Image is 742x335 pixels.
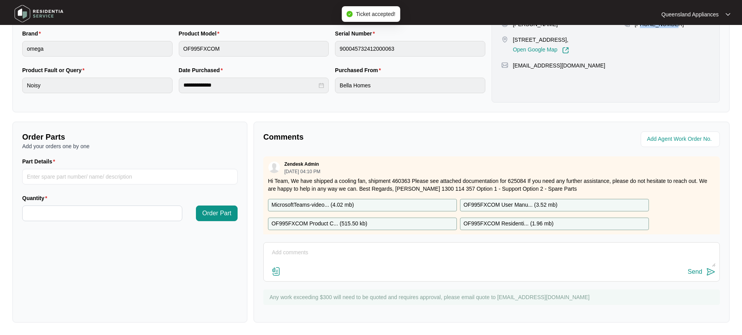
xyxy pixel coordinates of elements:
p: OF995FXCOM Residenti... ( 1.96 mb ) [464,220,553,228]
input: Date Purchased [183,81,317,89]
img: map-pin [501,62,508,69]
input: Brand [22,41,173,57]
p: Comments [263,131,486,142]
p: MicrosoftTeams-video... ( 4.02 mb ) [271,201,354,209]
label: Product Model [179,30,223,37]
img: residentia service logo [12,2,66,25]
button: Order Part [196,206,238,221]
p: [DATE] 04:10 PM [284,169,320,174]
p: Queensland Appliances [661,11,719,18]
img: dropdown arrow [726,12,730,16]
img: file-attachment-doc.svg [271,267,281,276]
label: Quantity [22,194,50,202]
input: Product Fault or Query [22,78,173,93]
p: OF995FXCOM Product C... ( 515.50 kb ) [271,220,367,228]
label: Date Purchased [179,66,226,74]
label: Purchased From [335,66,384,74]
img: map-pin [501,36,508,43]
input: Purchased From [335,78,485,93]
label: Brand [22,30,44,37]
p: OF995FXCOM User Manu... ( 3.52 mb ) [464,201,557,209]
p: Add your orders one by one [22,142,238,150]
button: Send [688,267,716,277]
input: Part Details [22,169,238,184]
span: up [176,208,179,211]
span: Decrease Value [173,213,182,221]
label: Serial Number [335,30,378,37]
label: Part Details [22,158,58,165]
span: Increase Value [173,206,182,213]
p: Hi Team, We have shipped a cooling fan, shipment 460363 Please see attached documentation for 625... [268,177,715,193]
input: Quantity [23,206,182,221]
label: Product Fault or Query [22,66,88,74]
span: check-circle [347,11,353,17]
input: Product Model [179,41,329,57]
input: Add Agent Work Order No. [647,135,715,144]
p: [STREET_ADDRESS], [513,36,569,44]
img: send-icon.svg [706,267,716,277]
p: Any work exceeding $300 will need to be quoted and requires approval, please email quote to [EMAI... [270,293,716,301]
p: Zendesk Admin [284,161,319,167]
div: Send [688,268,702,275]
a: Open Google Map [513,47,569,54]
img: user.svg [268,161,280,173]
p: [EMAIL_ADDRESS][DOMAIN_NAME] [513,62,605,69]
span: down [176,216,179,218]
img: Link-External [562,47,569,54]
input: Serial Number [335,41,485,57]
p: Order Parts [22,131,238,142]
span: Order Part [202,209,231,218]
span: Ticket accepted! [356,11,395,17]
